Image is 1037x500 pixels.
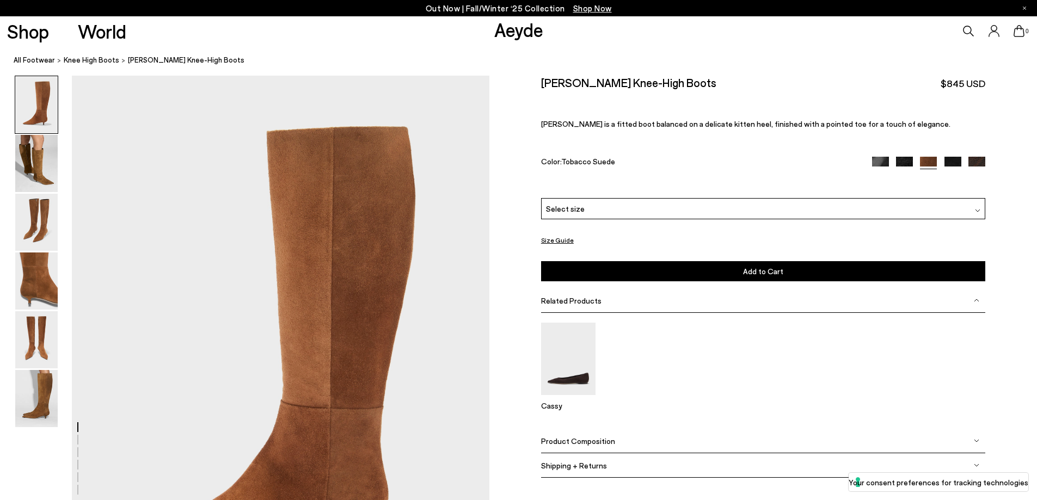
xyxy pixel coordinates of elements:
[849,473,1028,491] button: Your consent preferences for tracking technologies
[974,462,979,468] img: svg%3E
[561,157,615,166] span: Tobacco Suede
[573,3,612,13] span: Navigate to /collections/new-in
[15,76,58,133] img: Sabrina Suede Knee-High Boots - Image 1
[541,296,602,305] span: Related Products
[974,438,979,443] img: svg%3E
[1014,25,1024,37] a: 0
[426,2,612,15] p: Out Now | Fall/Winter ‘25 Collection
[64,55,119,64] span: knee high boots
[15,311,58,368] img: Sabrina Suede Knee-High Boots - Image 5
[15,135,58,192] img: Sabrina Suede Knee-High Boots - Image 2
[64,54,119,66] a: knee high boots
[1024,28,1030,34] span: 0
[15,252,58,310] img: Sabrina Suede Knee-High Boots - Image 4
[7,22,49,41] a: Shop
[128,54,244,66] span: [PERSON_NAME] Knee-High Boots
[541,157,858,169] div: Color:
[849,477,1028,488] label: Your consent preferences for tracking technologies
[14,54,55,66] a: All Footwear
[975,208,980,213] img: svg%3E
[541,76,716,89] h2: [PERSON_NAME] Knee-High Boots
[541,436,615,446] span: Product Composition
[15,194,58,251] img: Sabrina Suede Knee-High Boots - Image 3
[14,46,1037,76] nav: breadcrumb
[743,267,783,276] span: Add to Cart
[541,233,574,247] button: Size Guide
[541,401,596,410] p: Cassy
[546,203,585,214] span: Select size
[974,298,979,303] img: svg%3E
[541,387,596,410] a: Cassy Pointed-Toe Suede Flats Cassy
[941,77,985,90] span: $845 USD
[78,22,126,41] a: World
[15,370,58,427] img: Sabrina Suede Knee-High Boots - Image 6
[541,461,607,470] span: Shipping + Returns
[541,261,985,281] button: Add to Cart
[541,323,596,395] img: Cassy Pointed-Toe Suede Flats
[541,119,950,128] span: [PERSON_NAME] is a fitted boot balanced on a delicate kitten heel, finished with a pointed toe fo...
[494,18,543,41] a: Aeyde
